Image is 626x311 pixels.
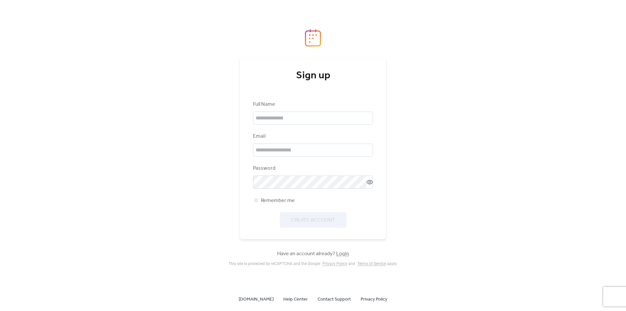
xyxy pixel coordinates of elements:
[357,261,386,266] a: Terms of Service
[318,295,351,303] a: Contact Support
[239,295,274,303] a: [DOMAIN_NAME]
[361,295,387,303] a: Privacy Policy
[253,69,373,82] div: Sign up
[322,261,347,266] a: Privacy Policy
[261,197,295,205] span: Remember me
[305,29,321,47] img: logo
[253,164,372,172] div: Password
[229,261,397,266] div: This site is protected by reCAPTCHA and the Google and apply .
[336,249,349,259] a: Login
[277,250,349,258] span: Have an account already?
[253,132,372,140] div: Email
[253,101,372,108] div: Full Name
[283,295,308,303] a: Help Center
